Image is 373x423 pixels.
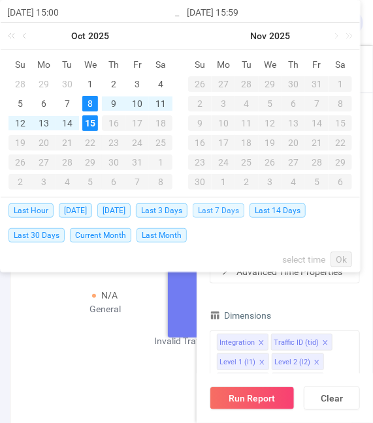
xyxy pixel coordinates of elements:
[7,5,174,20] input: Start date
[102,74,125,94] td: October 2, 2025
[282,55,305,74] th: Thu
[329,154,352,170] div: 29
[149,174,172,190] div: 8
[88,23,111,49] a: 2025
[125,154,149,170] div: 31
[149,135,172,151] div: 25
[282,115,305,131] div: 13
[235,172,259,192] td: December 2, 2025
[305,154,329,170] div: 28
[149,113,172,133] td: October 18, 2025
[102,172,125,192] td: November 6, 2025
[212,172,235,192] td: December 1, 2025
[102,94,125,113] td: October 9, 2025
[235,154,259,170] div: 25
[149,133,172,153] td: October 25, 2025
[102,115,125,131] div: 16
[329,172,352,192] td: December 6, 2025
[32,59,56,70] span: Mo
[8,203,54,218] span: Last Hour
[282,59,305,70] span: Th
[188,153,212,172] td: November 23, 2025
[59,76,75,92] div: 30
[125,74,149,94] td: October 3, 2025
[305,172,329,192] td: December 5, 2025
[305,135,329,151] div: 21
[188,115,212,131] div: 9
[82,96,98,111] div: 8
[259,76,282,92] div: 29
[282,247,325,272] a: select time
[188,113,212,133] td: November 9, 2025
[102,113,125,133] td: October 16, 2025
[188,94,212,113] td: November 2, 2025
[305,59,329,70] span: Fr
[56,74,79,94] td: September 30, 2025
[32,74,56,94] td: September 29, 2025
[79,94,103,113] td: October 8, 2025
[59,96,75,111] div: 7
[8,172,32,192] td: November 2, 2025
[305,55,329,74] th: Fri
[217,334,268,351] li: Integration
[305,94,329,113] td: November 7, 2025
[12,76,28,92] div: 28
[125,94,149,113] td: October 10, 2025
[235,76,259,92] div: 28
[305,174,329,190] div: 5
[56,59,79,70] span: Tu
[97,203,131,218] span: [DATE]
[79,153,103,172] td: October 29, 2025
[212,74,235,94] td: October 27, 2025
[212,154,235,170] div: 24
[149,59,172,70] span: Sa
[329,76,352,92] div: 1
[272,373,324,390] li: Level 4 (l4)
[102,59,125,70] span: Th
[305,153,329,172] td: November 28, 2025
[331,252,352,267] a: Ok
[235,113,259,133] td: November 11, 2025
[235,94,259,113] td: November 4, 2025
[259,94,282,113] td: November 5, 2025
[8,59,32,70] span: Su
[212,135,235,151] div: 17
[188,59,212,70] span: Su
[71,23,88,49] a: Oct
[217,353,269,370] li: Level 1 (l1)
[149,74,172,94] td: October 4, 2025
[79,59,103,70] span: We
[8,154,32,170] div: 26
[282,74,305,94] td: October 30, 2025
[250,203,306,218] span: Last 14 Days
[12,96,28,111] div: 5
[125,55,149,74] th: Fri
[282,113,305,133] td: November 13, 2025
[329,59,352,70] span: Sa
[56,154,79,170] div: 28
[212,174,235,190] div: 1
[282,96,305,111] div: 6
[125,59,149,70] span: Fr
[329,23,341,49] a: Next month (PageDown)
[188,76,212,92] div: 26
[149,55,172,74] th: Sat
[8,94,32,113] td: October 5, 2025
[188,135,212,151] div: 16
[219,354,255,371] div: Level 1 (l1)
[149,154,172,170] div: 1
[304,387,360,410] button: Clear
[259,359,265,367] i: icon: close
[329,133,352,153] td: November 22, 2025
[125,113,149,133] td: October 17, 2025
[8,113,32,133] td: October 12, 2025
[125,172,149,192] td: November 7, 2025
[125,133,149,153] td: October 24, 2025
[274,334,319,351] div: Traffic ID (tid)
[235,153,259,172] td: November 25, 2025
[329,94,352,113] td: November 8, 2025
[259,154,282,170] div: 26
[305,76,329,92] div: 31
[137,228,187,242] span: Last Month
[188,74,212,94] td: October 26, 2025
